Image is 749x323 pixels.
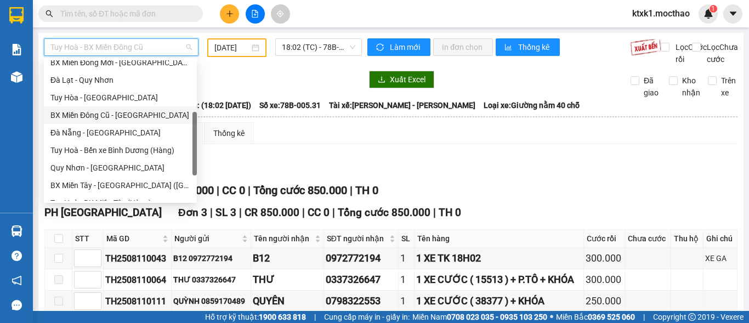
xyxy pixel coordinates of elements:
[171,99,251,111] span: Chuyến: (18:02 [DATE])
[586,272,623,287] div: 300.000
[12,275,22,286] span: notification
[11,71,22,83] img: warehouse-icon
[105,294,169,308] div: TH2508110111
[584,230,626,248] th: Cước rồi
[276,10,284,18] span: aim
[222,184,245,197] span: CC 0
[588,313,635,321] strong: 0369 525 060
[105,252,169,265] div: TH2508110043
[44,206,162,219] span: PH [GEOGRAPHIC_DATA]
[496,38,560,56] button: bar-chartThống kê
[639,75,663,99] span: Đã giao
[412,311,547,323] span: Miền Nam
[625,230,671,248] th: Chưa cước
[253,272,322,287] div: THƯ
[12,251,22,261] span: question-circle
[50,144,190,156] div: Tuy Hoà - Bến xe Bình Dương (Hàng)
[350,184,353,197] span: |
[710,5,717,13] sup: 1
[106,233,160,245] span: Mã GD
[44,177,197,194] div: BX Miền Tây - Tuy Hoà (Hàng)
[728,9,738,19] span: caret-down
[399,230,414,248] th: SL
[226,10,234,18] span: plus
[308,206,330,219] span: CC 0
[50,127,190,139] div: Đà Nẵng - [GEOGRAPHIC_DATA]
[439,206,461,219] span: TH 0
[46,10,53,18] span: search
[44,54,197,71] div: BX Miền Đông Mới - Tuy Hòa
[210,206,213,219] span: |
[332,206,335,219] span: |
[705,252,735,264] div: XE GA
[504,43,514,52] span: bar-chart
[390,41,422,53] span: Làm mới
[44,89,197,106] div: Tuy Hòa - Đà Lạt
[245,206,299,219] span: CR 850.000
[717,75,740,99] span: Trên xe
[105,273,169,287] div: TH2508110064
[44,124,197,141] div: Đà Nẵng - Tuy Hoà
[44,159,197,177] div: Quy Nhơn - Đà Lạt
[678,75,705,99] span: Kho nhận
[174,233,240,245] span: Người gửi
[703,9,713,19] img: icon-new-feature
[326,293,396,309] div: 0798322553
[324,269,399,291] td: 0337326647
[433,38,493,56] button: In đơn chọn
[415,230,584,248] th: Tên hàng
[50,74,190,86] div: Đà Lạt - Quy Nhơn
[44,141,197,159] div: Tuy Hoà - Bến xe Bình Dương (Hàng)
[9,7,24,24] img: logo-vxr
[50,162,190,174] div: Quy Nhơn - [GEOGRAPHIC_DATA]
[217,184,219,197] span: |
[378,76,385,84] span: download
[586,251,623,266] div: 300.000
[630,38,661,56] img: 9k=
[104,291,172,312] td: TH2508110111
[338,206,430,219] span: Tổng cước 850.000
[259,313,306,321] strong: 1900 633 818
[214,42,249,54] input: 11/08/2025
[50,109,190,121] div: BX Miền Đông Cũ - [GEOGRAPHIC_DATA]
[239,206,242,219] span: |
[703,230,737,248] th: Ghi chú
[369,71,434,88] button: downloadXuất Excel
[671,41,708,65] span: Lọc Cước rồi
[484,99,580,111] span: Loại xe: Giường nằm 40 chỗ
[416,293,582,309] div: 1 XE CƯỚC ( 38377 ) + KHÓA
[251,10,259,18] span: file-add
[246,4,265,24] button: file-add
[205,311,306,323] span: Hỗ trợ kỹ thuật:
[11,44,22,55] img: solution-icon
[248,184,251,197] span: |
[416,251,582,266] div: 1 XE TK 18H02
[12,300,22,310] span: message
[173,295,249,307] div: QUỲNH 0859170489
[416,272,582,287] div: 1 XE CƯỚC ( 15513 ) + P.TÔ + KHÓA
[400,272,412,287] div: 1
[253,184,347,197] span: Tổng cước 850.000
[253,251,322,266] div: B12
[324,248,399,269] td: 0972772194
[50,179,190,191] div: BX Miền Tây - [GEOGRAPHIC_DATA] ([GEOGRAPHIC_DATA])
[302,206,305,219] span: |
[50,39,192,55] span: Tuy Hoà - BX Miền Đông Cũ
[324,291,399,312] td: 0798322553
[433,206,436,219] span: |
[447,313,547,321] strong: 0708 023 035 - 0935 103 250
[178,206,207,219] span: Đơn 3
[213,127,245,139] div: Thống kê
[702,41,740,65] span: Lọc Chưa cước
[327,233,387,245] span: SĐT người nhận
[518,41,551,53] span: Thống kê
[400,293,412,309] div: 1
[251,291,324,312] td: QUYÊN
[50,56,190,69] div: BX Miền Đông Mới - [GEOGRAPHIC_DATA]
[324,311,410,323] span: Cung cấp máy in - giấy in:
[671,230,703,248] th: Thu hộ
[251,269,324,291] td: THƯ
[253,293,322,309] div: QUYÊN
[50,197,190,209] div: Tuy Hoà - BX Miền Tây (Hàng)
[220,4,239,24] button: plus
